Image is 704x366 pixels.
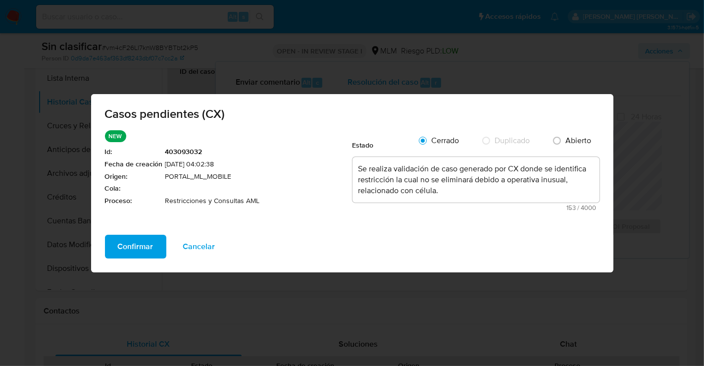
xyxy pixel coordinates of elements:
span: Id : [105,147,163,157]
span: Cola : [105,184,163,194]
span: [DATE] 04:02:38 [165,159,352,169]
div: Estado [352,130,412,155]
span: Cancelar [183,236,215,258]
span: 403093032 [165,147,352,157]
span: Cerrado [432,134,459,146]
span: Origen : [105,171,163,181]
span: Proceso : [105,196,163,206]
span: PORTAL_ML_MOBILE [165,171,352,181]
span: Abierto [566,134,592,146]
span: Fecha de creación [105,159,163,169]
span: Restricciones y Consultas AML [165,196,352,206]
span: Máximo 4000 caracteres [355,205,597,211]
p: NEW [105,130,126,142]
button: Cancelar [170,235,228,259]
button: Confirmar [105,235,166,259]
textarea: Se realiza validación de caso generado por CX donde se identifica restricción la cual no se elimi... [352,157,600,203]
span: Casos pendientes (CX) [105,108,600,120]
span: Confirmar [118,236,153,258]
